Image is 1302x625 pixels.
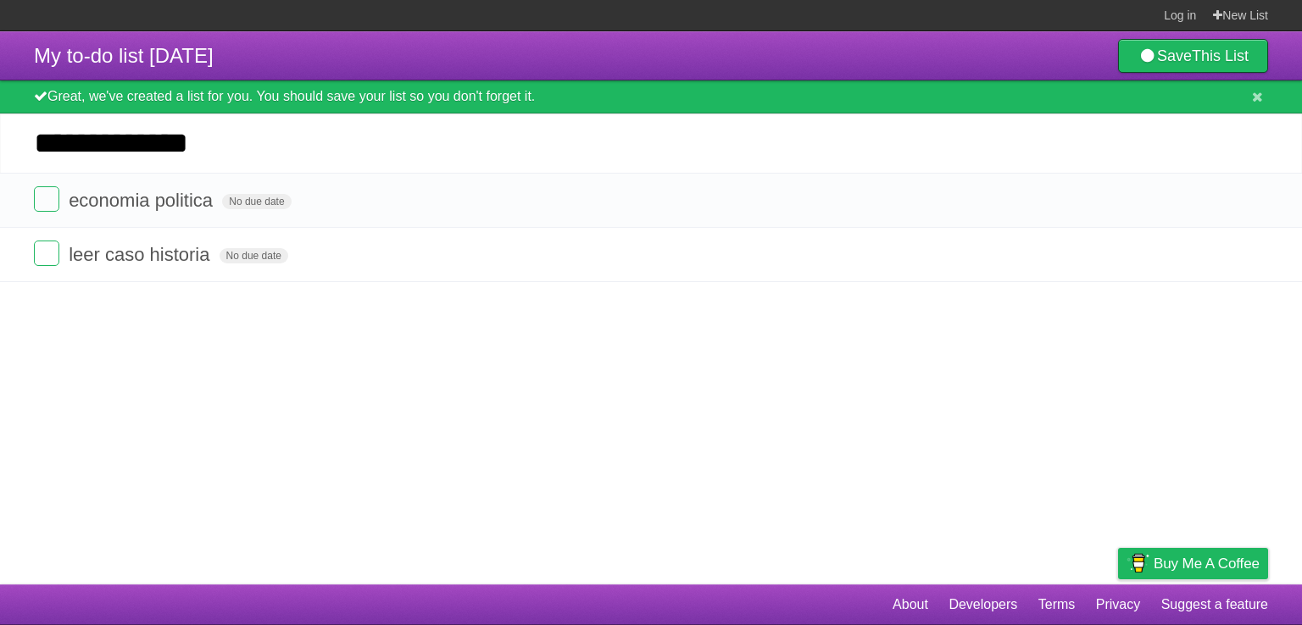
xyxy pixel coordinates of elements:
[34,186,59,212] label: Done
[34,241,59,266] label: Done
[222,194,291,209] span: No due date
[893,589,928,621] a: About
[69,244,214,265] span: leer caso historia
[1118,39,1268,73] a: SaveThis List
[1118,548,1268,579] a: Buy me a coffee
[1161,589,1268,621] a: Suggest a feature
[1154,549,1260,578] span: Buy me a coffee
[34,44,214,67] span: My to-do list [DATE]
[69,190,217,211] span: economia politica
[1096,589,1140,621] a: Privacy
[949,589,1017,621] a: Developers
[220,248,288,263] span: No due date
[1127,549,1149,578] img: Buy me a coffee
[1192,47,1249,64] b: This List
[1038,589,1076,621] a: Terms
